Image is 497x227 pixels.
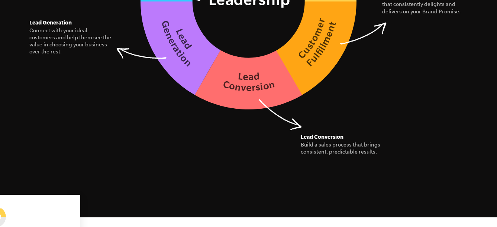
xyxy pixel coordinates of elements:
figcaption: Build a sales process that brings consistent, predictable results. [301,141,384,155]
h5: Lead Conversion [301,132,384,141]
figcaption: Connect with your ideal customers and help them see the value in choosing your business over the ... [29,27,113,56]
iframe: Chat Widget [460,191,497,227]
h5: Lead Generation [29,18,113,27]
